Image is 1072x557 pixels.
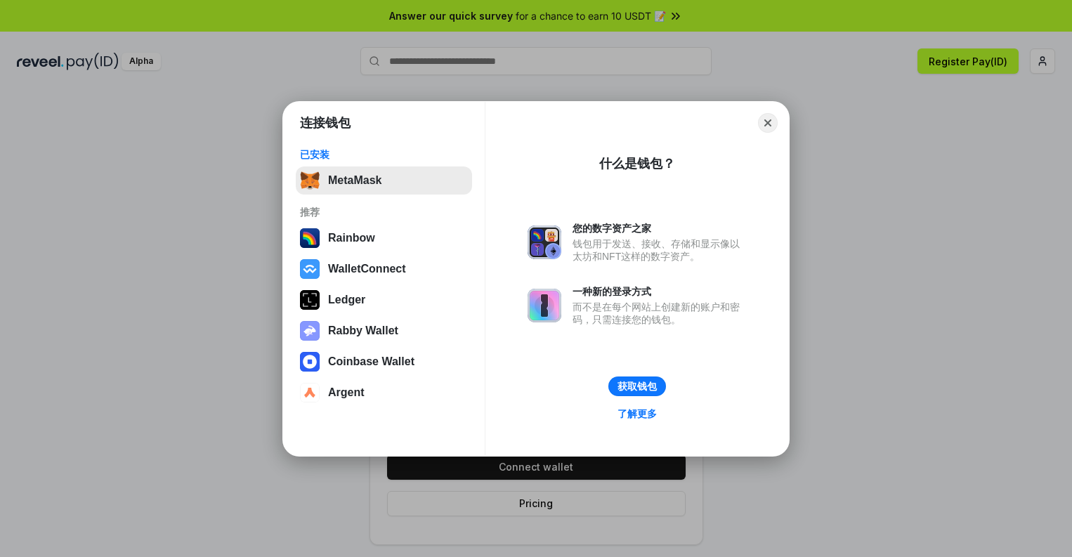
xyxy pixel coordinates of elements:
button: Coinbase Wallet [296,348,472,376]
div: 已安装 [300,148,468,161]
div: WalletConnect [328,263,406,275]
button: Argent [296,379,472,407]
div: 获取钱包 [617,380,657,393]
button: Ledger [296,286,472,314]
div: 一种新的登录方式 [573,285,747,298]
div: 钱包用于发送、接收、存储和显示像以太坊和NFT这样的数字资产。 [573,237,747,263]
a: 了解更多 [609,405,665,423]
button: 获取钱包 [608,376,666,396]
div: Rainbow [328,232,375,244]
img: svg+xml,%3Csvg%20width%3D%2228%22%20height%3D%2228%22%20viewBox%3D%220%200%2028%2028%22%20fill%3D... [300,383,320,402]
div: Ledger [328,294,365,306]
div: Argent [328,386,365,399]
div: 什么是钱包？ [599,155,675,172]
img: svg+xml,%3Csvg%20width%3D%2228%22%20height%3D%2228%22%20viewBox%3D%220%200%2028%2028%22%20fill%3D... [300,259,320,279]
img: svg+xml,%3Csvg%20width%3D%22120%22%20height%3D%22120%22%20viewBox%3D%220%200%20120%20120%22%20fil... [300,228,320,248]
div: MetaMask [328,174,381,187]
img: svg+xml,%3Csvg%20xmlns%3D%22http%3A%2F%2Fwww.w3.org%2F2000%2Fsvg%22%20width%3D%2228%22%20height%3... [300,290,320,310]
img: svg+xml,%3Csvg%20xmlns%3D%22http%3A%2F%2Fwww.w3.org%2F2000%2Fsvg%22%20fill%3D%22none%22%20viewBox... [300,321,320,341]
div: Coinbase Wallet [328,355,414,368]
div: Rabby Wallet [328,325,398,337]
div: 推荐 [300,206,468,218]
img: svg+xml,%3Csvg%20fill%3D%22none%22%20height%3D%2233%22%20viewBox%3D%220%200%2035%2033%22%20width%... [300,171,320,190]
button: Rabby Wallet [296,317,472,345]
div: 您的数字资产之家 [573,222,747,235]
button: WalletConnect [296,255,472,283]
button: Rainbow [296,224,472,252]
img: svg+xml,%3Csvg%20width%3D%2228%22%20height%3D%2228%22%20viewBox%3D%220%200%2028%2028%22%20fill%3D... [300,352,320,372]
button: MetaMask [296,166,472,195]
div: 了解更多 [617,407,657,420]
h1: 连接钱包 [300,114,351,131]
button: Close [758,113,778,133]
img: svg+xml,%3Csvg%20xmlns%3D%22http%3A%2F%2Fwww.w3.org%2F2000%2Fsvg%22%20fill%3D%22none%22%20viewBox... [528,289,561,322]
img: svg+xml,%3Csvg%20xmlns%3D%22http%3A%2F%2Fwww.w3.org%2F2000%2Fsvg%22%20fill%3D%22none%22%20viewBox... [528,225,561,259]
div: 而不是在每个网站上创建新的账户和密码，只需连接您的钱包。 [573,301,747,326]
